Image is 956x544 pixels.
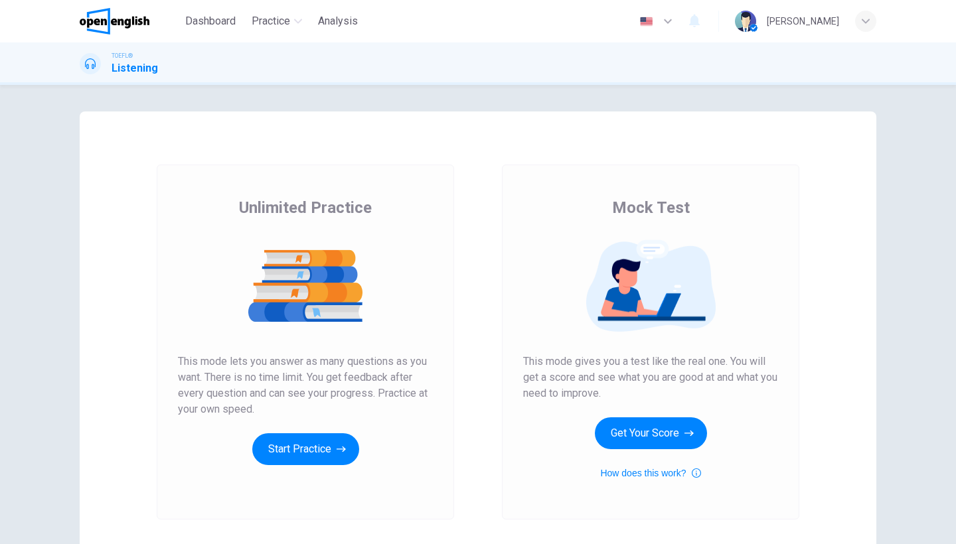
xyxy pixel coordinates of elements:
[80,8,149,34] img: OpenEnglish logo
[735,11,756,32] img: Profile picture
[600,465,700,481] button: How does this work?
[185,13,236,29] span: Dashboard
[246,9,307,33] button: Practice
[252,13,290,29] span: Practice
[252,433,359,465] button: Start Practice
[180,9,241,33] button: Dashboard
[523,354,778,401] span: This mode gives you a test like the real one. You will get a score and see what you are good at a...
[112,51,133,60] span: TOEFL®
[612,197,690,218] span: Mock Test
[80,8,180,34] a: OpenEnglish logo
[767,13,839,29] div: [PERSON_NAME]
[112,60,158,76] h1: Listening
[595,417,707,449] button: Get Your Score
[318,13,358,29] span: Analysis
[178,354,433,417] span: This mode lets you answer as many questions as you want. There is no time limit. You get feedback...
[239,197,372,218] span: Unlimited Practice
[313,9,363,33] button: Analysis
[638,17,655,27] img: en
